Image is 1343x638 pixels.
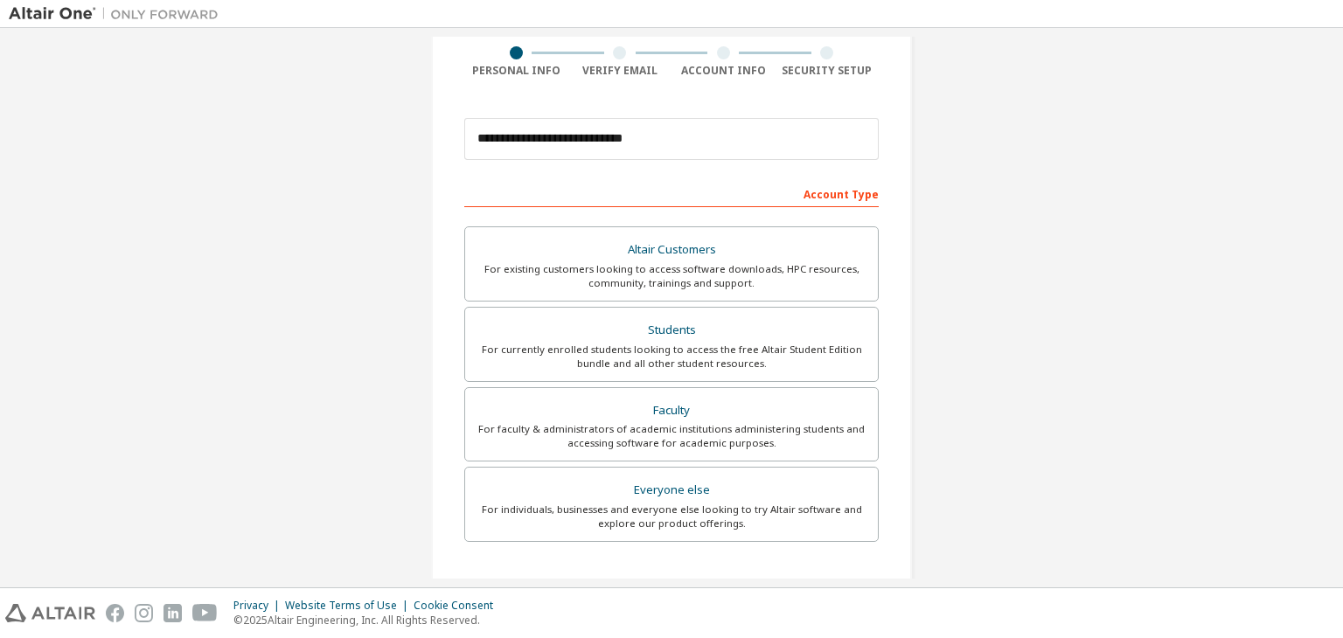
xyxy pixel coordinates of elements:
div: Cookie Consent [414,599,504,613]
img: Altair One [9,5,227,23]
div: Faculty [476,399,867,423]
div: For individuals, businesses and everyone else looking to try Altair software and explore our prod... [476,503,867,531]
div: For faculty & administrators of academic institutions administering students and accessing softwa... [476,422,867,450]
img: youtube.svg [192,604,218,622]
div: For currently enrolled students looking to access the free Altair Student Edition bundle and all ... [476,343,867,371]
div: For existing customers looking to access software downloads, HPC resources, community, trainings ... [476,262,867,290]
div: Personal Info [464,64,568,78]
div: Website Terms of Use [285,599,414,613]
div: Account Type [464,179,879,207]
img: facebook.svg [106,604,124,622]
img: altair_logo.svg [5,604,95,622]
div: Security Setup [776,64,880,78]
img: linkedin.svg [164,604,182,622]
div: Your Profile [464,568,879,596]
div: Students [476,318,867,343]
div: Altair Customers [476,238,867,262]
div: Account Info [671,64,776,78]
div: Verify Email [568,64,672,78]
div: Everyone else [476,478,867,503]
img: instagram.svg [135,604,153,622]
div: Privacy [233,599,285,613]
p: © 2025 Altair Engineering, Inc. All Rights Reserved. [233,613,504,628]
